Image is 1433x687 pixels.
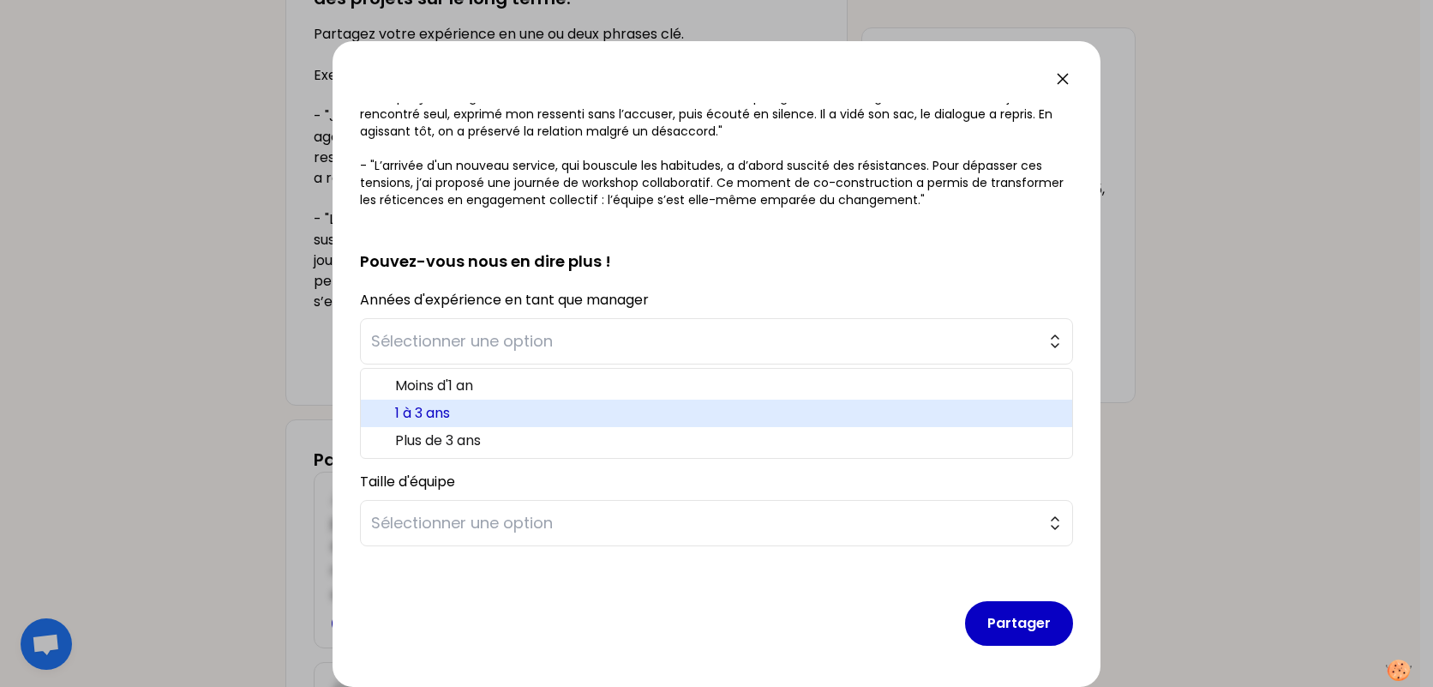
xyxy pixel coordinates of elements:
span: Sélectionner une option [371,329,1038,353]
button: Sélectionner une option [360,318,1073,365]
p: Partagez votre expérience en une ou deux phrases clé. Exemples d'expérience : - "J’ai perçu des s... [360,20,1073,208]
span: Moins d'1 an [395,376,1058,396]
span: 1 à 3 ans [395,403,1058,424]
span: Sélectionner une option [371,511,1038,535]
button: Sélectionner une option [360,500,1073,546]
label: Années d'expérience en tant que manager [360,290,649,310]
button: Partager [965,601,1073,646]
ul: Sélectionner une option [360,368,1073,459]
h2: Pouvez-vous nous en dire plus ! [360,222,1073,274]
label: Taille d'équipe [360,472,455,491]
span: Plus de 3 ans [395,431,1058,451]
